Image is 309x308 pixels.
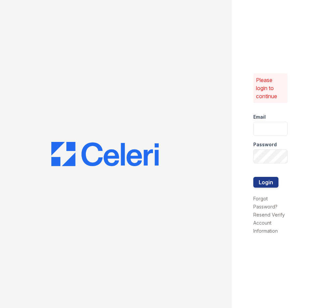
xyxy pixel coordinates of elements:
[253,196,277,209] a: Forgot Password?
[253,177,278,188] button: Login
[51,142,159,166] img: CE_Logo_Blue-a8612792a0a2168367f1c8372b55b34899dd931a85d93a1a3d3e32e68fde9ad4.png
[253,114,266,120] label: Email
[256,76,285,100] p: Please login to continue
[253,141,277,148] label: Password
[253,212,285,234] a: Resend Verify Account Information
